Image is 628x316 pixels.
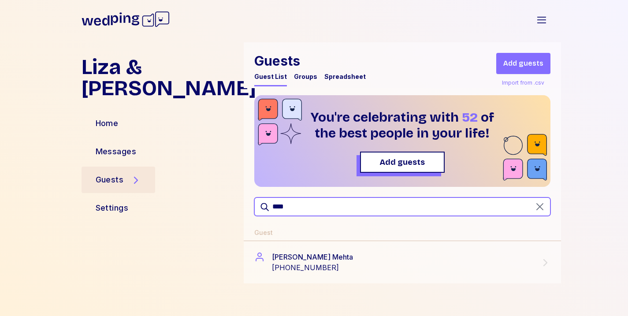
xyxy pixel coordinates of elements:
button: Add guests [496,53,550,74]
div: Guest List [254,72,287,81]
div: Home [96,117,119,130]
button: Add guests [360,152,445,173]
div: Guest [254,228,273,237]
div: Spreadsheet [324,72,366,81]
img: guest-accent-tl.svg [258,99,302,148]
h1: You're celebrating with of the best people in your life! [309,109,496,141]
div: [PHONE_NUMBER] [272,262,353,273]
div: Import from .csv [500,78,546,88]
div: [PERSON_NAME] Mehta [272,252,353,262]
div: Guests [96,174,124,186]
img: guest-accent-br.svg [503,134,547,183]
span: Add guests [503,58,543,69]
div: Settings [96,202,129,214]
h1: Guests [254,53,366,69]
span: Add guests [379,156,425,168]
span: 52 [462,109,478,125]
h1: Liza & [PERSON_NAME] [82,56,237,99]
div: Messages [96,145,137,158]
div: Groups [294,72,317,81]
